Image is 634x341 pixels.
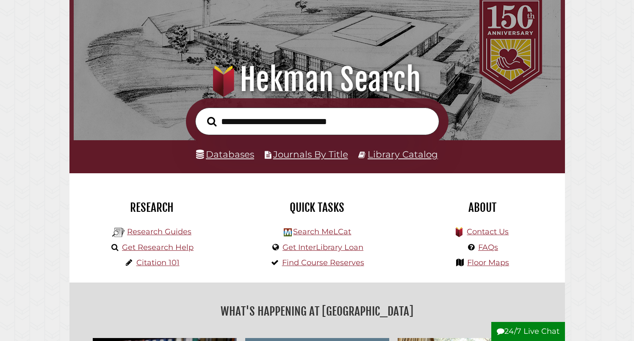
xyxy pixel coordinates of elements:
a: Contact Us [467,227,509,236]
a: Get InterLibrary Loan [282,243,363,252]
a: Search MeLCat [293,227,351,236]
a: Databases [196,149,254,160]
a: Citation 101 [136,258,180,267]
h1: Hekman Search [83,61,551,98]
h2: Research [76,200,228,215]
img: Hekman Library Logo [112,226,125,239]
button: Search [203,114,221,129]
h2: What's Happening at [GEOGRAPHIC_DATA] [76,302,559,321]
h2: About [406,200,559,215]
a: FAQs [478,243,498,252]
a: Library Catalog [368,149,438,160]
img: Hekman Library Logo [284,228,292,236]
a: Get Research Help [122,243,194,252]
a: Research Guides [127,227,191,236]
a: Find Course Reserves [282,258,364,267]
i: Search [207,116,216,127]
a: Journals By Title [273,149,348,160]
a: Floor Maps [467,258,509,267]
h2: Quick Tasks [241,200,393,215]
